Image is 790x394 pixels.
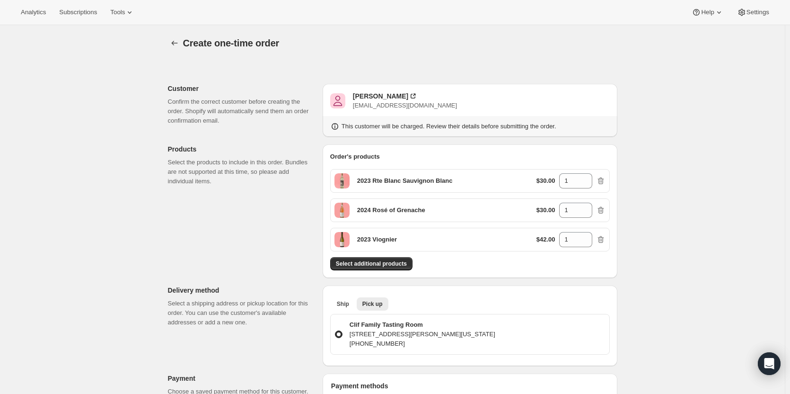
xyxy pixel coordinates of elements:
div: Open Intercom Messenger [758,352,781,375]
p: $42.00 [536,235,555,244]
p: [STREET_ADDRESS][PERSON_NAME][US_STATE] [350,330,495,339]
span: Default Title [334,173,350,188]
p: Products [168,144,315,154]
p: Delivery method [168,286,315,295]
span: Create one-time order [183,38,280,48]
p: Customer [168,84,315,93]
p: 2024 Rosé of Grenache [357,206,425,215]
p: Confirm the correct customer before creating the order. Shopify will automatically send them an o... [168,97,315,125]
p: Select a shipping address or pickup location for this order. You can use the customer's available... [168,299,315,327]
p: Clif Family Tasting Room [350,320,495,330]
span: Order's products [330,153,380,160]
p: 2023 Rte Blanc Sauvignon Blanc [357,176,453,186]
span: Pick up [362,300,383,308]
p: $30.00 [536,206,555,215]
button: Settings [731,6,775,19]
button: Tools [105,6,140,19]
span: Default Title [334,203,350,218]
div: [PERSON_NAME] [353,91,408,101]
button: Select additional products [330,257,413,270]
span: Subscriptions [59,9,97,16]
span: Settings [746,9,769,16]
span: Help [701,9,714,16]
span: Analytics [21,9,46,16]
p: 2023 Viognier [357,235,397,244]
p: Payment [168,374,315,383]
button: Analytics [15,6,52,19]
p: This customer will be charged. Review their details before submitting the order. [342,122,556,131]
p: Payment methods [331,381,610,391]
p: [PHONE_NUMBER] [350,339,495,349]
button: Help [686,6,729,19]
span: Default Title [334,232,350,247]
p: $30.00 [536,176,555,186]
p: Select the products to include in this order. Bundles are not supported at this time, so please a... [168,158,315,186]
span: Janice Gines [330,93,345,108]
span: Select additional products [336,260,407,268]
button: Subscriptions [53,6,103,19]
span: [EMAIL_ADDRESS][DOMAIN_NAME] [353,102,457,109]
span: Ship [337,300,349,308]
span: Tools [110,9,125,16]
